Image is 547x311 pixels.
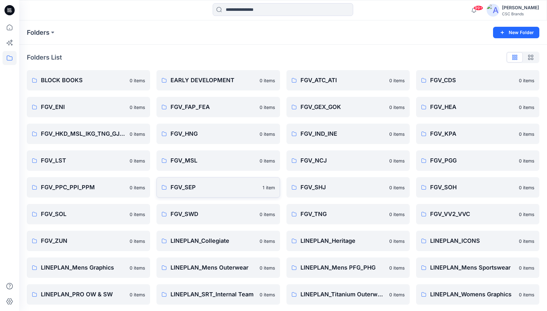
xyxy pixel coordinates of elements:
p: 1 item [262,184,275,191]
p: 0 items [130,104,145,111]
a: LINEPLAN_Collegiate0 items [156,231,280,251]
p: EARLY DEVELOPMENT [171,76,255,85]
p: LINEPLAN_Mens PFG_PHG [300,263,385,272]
p: FGV_HEA [430,103,515,112]
span: 99+ [474,5,483,11]
a: LINEPLAN_Titanium Outerwear0 items [286,284,410,305]
p: FGV_HKD_MSL_IKG_TNG_GJ2_HAL [41,129,126,138]
a: BLOCK BOOKS0 items [27,70,150,90]
a: FGV_VV2_VVC0 items [416,204,539,224]
p: 0 items [519,264,534,271]
a: LINEPLAN_Mens Outerwear0 items [156,257,280,278]
p: LINEPLAN_Heritage [300,236,385,245]
a: LINEPLAN_Womens Graphics0 items [416,284,539,305]
div: [PERSON_NAME] [502,4,539,11]
a: LINEPLAN_ICONS0 items [416,231,539,251]
button: New Folder [493,27,539,38]
p: 0 items [260,104,275,111]
p: 0 items [389,238,405,244]
p: 0 items [389,291,405,298]
p: 0 items [519,77,534,84]
a: FGV_TNG0 items [286,204,410,224]
a: LINEPLAN_PRO OW & SW0 items [27,284,150,305]
a: FGV_SOH0 items [416,177,539,198]
p: 0 items [130,77,145,84]
p: 0 items [130,211,145,218]
p: LINEPLAN_ICONS [430,236,515,245]
p: 0 items [260,211,275,218]
p: FGV_CDS [430,76,515,85]
p: FGV_PGG [430,156,515,165]
a: FGV_KPA0 items [416,124,539,144]
p: LINEPLAN_Collegiate [171,236,255,245]
a: FGV_LST0 items [27,150,150,171]
p: FGV_PPC_PPI_PPM [41,183,126,192]
a: FGV_GEX_GOK0 items [286,97,410,117]
a: FGV_HEA0 items [416,97,539,117]
a: FGV_IND_INE0 items [286,124,410,144]
p: 0 items [519,211,534,218]
p: 0 items [389,211,405,218]
p: 0 items [389,184,405,191]
p: LINEPLAN_Mens Outerwear [171,263,255,272]
p: 0 items [260,238,275,244]
a: LINEPLAN_Mens Sportswear0 items [416,257,539,278]
p: 0 items [260,291,275,298]
a: LINEPLAN_Mens Graphics0 items [27,257,150,278]
a: LINEPLAN_Heritage0 items [286,231,410,251]
p: Folders [27,28,49,37]
a: FGV_SOL0 items [27,204,150,224]
a: LINEPLAN_Mens PFG_PHG0 items [286,257,410,278]
p: FGV_GEX_GOK [300,103,385,112]
p: FGV_NCJ [300,156,385,165]
p: 0 items [130,291,145,298]
a: FGV_ATC_ATI0 items [286,70,410,90]
a: FGV_CDS0 items [416,70,539,90]
p: BLOCK BOOKS [41,76,126,85]
a: FGV_ZUN0 items [27,231,150,251]
p: 0 items [130,184,145,191]
p: 0 items [519,131,534,137]
p: 0 items [130,238,145,244]
p: 0 items [130,264,145,271]
p: 0 items [260,264,275,271]
p: 0 items [389,131,405,137]
p: FGV_KPA [430,129,515,138]
a: FGV_PGG0 items [416,150,539,171]
p: LINEPLAN_Mens Graphics [41,263,126,272]
a: EARLY DEVELOPMENT0 items [156,70,280,90]
p: FGV_TNG [300,210,385,219]
p: 0 items [389,104,405,111]
p: FGV_VV2_VVC [430,210,515,219]
a: FGV_NCJ0 items [286,150,410,171]
p: LINEPLAN_Womens Graphics [430,290,515,299]
p: 0 items [519,104,534,111]
p: FGV_IND_INE [300,129,385,138]
p: 0 items [519,184,534,191]
p: LINEPLAN_Titanium Outerwear [300,290,385,299]
p: FGV_MSL [171,156,255,165]
a: FGV_HKD_MSL_IKG_TNG_GJ2_HAL0 items [27,124,150,144]
p: 0 items [260,131,275,137]
a: FGV_ENI0 items [27,97,150,117]
a: FGV_HNG0 items [156,124,280,144]
p: 0 items [519,291,534,298]
p: 0 items [130,157,145,164]
a: FGV_MSL0 items [156,150,280,171]
p: FGV_FAP_FEA [171,103,255,112]
p: Folders List [27,53,62,62]
div: CSC Brands [502,11,539,16]
a: FGV_FAP_FEA0 items [156,97,280,117]
p: 0 items [130,131,145,137]
p: LINEPLAN_SRT_Internal Team [171,290,255,299]
p: FGV_SWD [171,210,255,219]
p: 0 items [389,157,405,164]
p: FGV_ATC_ATI [300,76,385,85]
p: 0 items [389,77,405,84]
p: FGV_HNG [171,129,255,138]
a: FGV_SWD0 items [156,204,280,224]
p: FGV_ZUN [41,236,126,245]
p: 0 items [519,238,534,244]
p: 0 items [519,157,534,164]
p: FGV_SOH [430,183,515,192]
